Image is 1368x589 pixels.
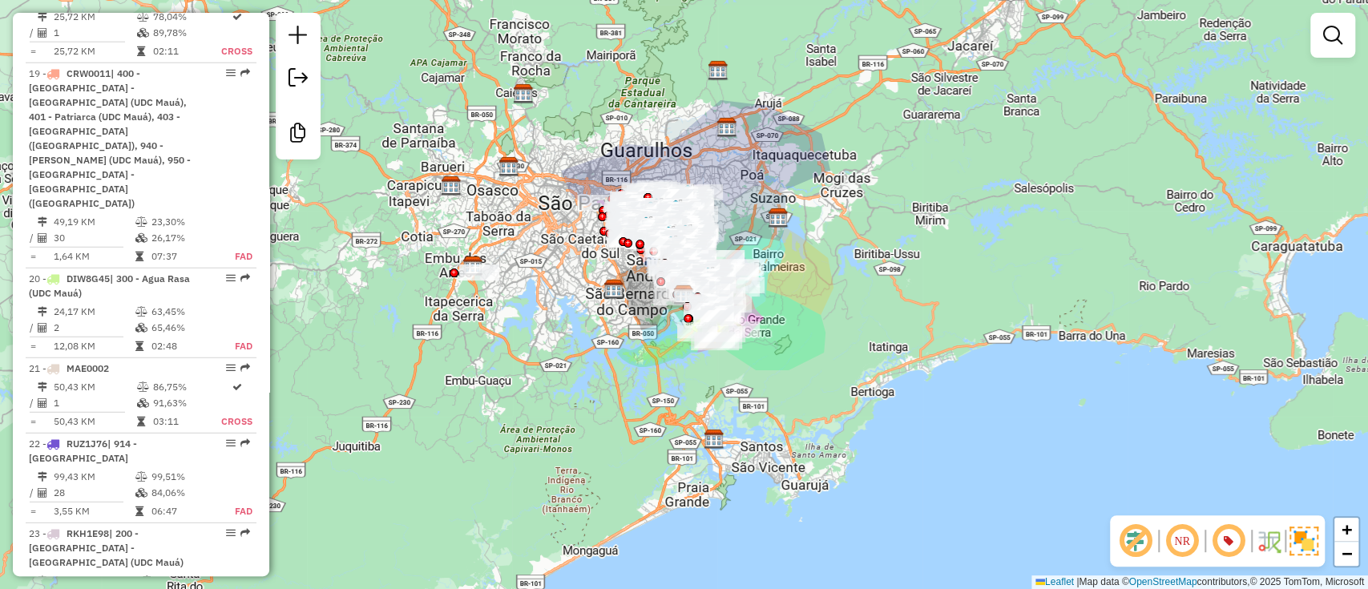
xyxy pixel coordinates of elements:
[29,503,37,519] td: =
[217,338,253,354] td: FAD
[29,67,191,209] span: 19 -
[152,395,220,411] td: 91,63%
[1334,518,1358,542] a: Zoom in
[38,233,47,243] i: Total de Atividades
[226,68,236,78] em: Opções
[768,208,789,228] img: CDD Suzano
[156,573,219,589] td: 97,83%
[226,273,236,283] em: Opções
[29,43,37,59] td: =
[135,252,143,261] i: Tempo total em rota
[1342,543,1352,563] span: −
[67,272,110,284] span: DIW8G45
[151,304,217,320] td: 63,45%
[675,224,696,244] img: 613 UDC Light WCL São Mateus ll
[226,528,236,538] em: Opções
[135,307,147,317] i: % de utilização do peso
[1209,522,1248,560] span: Exibir número da rota
[1035,576,1074,587] a: Leaflet
[38,576,47,586] i: Distância Total
[29,414,37,430] td: =
[151,485,217,501] td: 84,06%
[135,506,143,516] i: Tempo total em rota
[38,307,47,317] i: Distância Total
[441,175,462,196] img: CDD Barueri
[498,156,519,177] img: CDD São Paulo
[152,379,220,395] td: 86,75%
[282,117,314,153] a: Criar modelo
[660,235,681,256] img: 616 UDC Light WCL São Mateus
[135,323,147,333] i: % de utilização da cubagem
[704,429,724,450] img: CDD Praia Grande
[137,12,149,22] i: % de utilização do peso
[29,438,137,464] span: 22 -
[53,214,135,230] td: 49,19 KM
[636,216,656,236] img: DS Teste
[53,414,136,430] td: 50,43 KM
[220,414,253,430] td: Cross
[1116,522,1155,560] span: Exibir deslocamento
[151,338,217,354] td: 02:48
[29,272,190,299] span: 20 -
[67,438,107,450] span: RUZ1J76
[1317,19,1349,51] a: Exibir filtros
[240,528,250,538] em: Rota exportada
[151,214,217,230] td: 23,30%
[53,469,135,485] td: 99,43 KM
[646,197,667,218] img: 615 UDC Light WCL Jardim Brasília
[29,362,109,374] span: 21 -
[220,43,253,59] td: Cross
[645,236,685,252] div: Atividade não roteirizada - TRES IRMAOS COSTA MI
[217,248,253,264] td: FAD
[152,43,220,59] td: 02:11
[1256,528,1281,554] img: Fluxo de ruas
[1129,576,1197,587] a: OpenStreetMap
[1289,526,1318,555] img: Exibir/Ocultar setores
[29,320,37,336] td: /
[137,28,149,38] i: % de utilização da cubagem
[708,60,728,81] img: CDI Guarulhos INT
[135,472,147,482] i: % de utilização do peso
[29,527,184,568] span: 23 -
[53,485,135,501] td: 28
[1342,519,1352,539] span: +
[673,284,694,305] img: CDD Maua
[53,320,135,336] td: 2
[38,217,47,227] i: Distância Total
[135,233,147,243] i: % de utilização da cubagem
[226,438,236,448] em: Opções
[135,217,147,227] i: % de utilização do peso
[29,527,184,568] span: | 200 - [GEOGRAPHIC_DATA] - [GEOGRAPHIC_DATA] (UDC Mauá)
[1031,575,1368,589] div: Map data © contributors,© 2025 TomTom, Microsoft
[29,25,37,41] td: /
[217,503,253,519] td: FAD
[53,379,136,395] td: 50,43 KM
[151,248,217,264] td: 07:37
[135,488,147,498] i: % de utilização da cubagem
[38,12,47,22] i: Distância Total
[29,248,37,264] td: =
[653,189,693,205] div: Atividade não roteirizada - GAVIOES DA FIEL TORC
[53,230,135,246] td: 30
[53,395,136,411] td: 1
[282,62,314,98] a: Exportar sessão
[29,67,191,209] span: | 400 - [GEOGRAPHIC_DATA] - [GEOGRAPHIC_DATA] (UDC Mauá), 401 - Patriarca (UDC Mauá), 403 - [GEOG...
[151,230,217,246] td: 26,17%
[665,199,686,220] img: 611 UDC Light WCL Cidade Líder
[29,395,37,411] td: /
[282,19,314,55] a: Nova sessão e pesquisa
[137,417,145,426] i: Tempo total em rota
[67,67,111,79] span: CRW0011
[152,9,220,25] td: 78,04%
[137,382,149,392] i: % de utilização do peso
[38,488,47,498] i: Total de Atividades
[29,338,37,354] td: =
[151,469,217,485] td: 99,51%
[137,46,145,56] i: Tempo total em rota
[53,43,136,59] td: 25,72 KM
[240,273,250,283] em: Rota exportada
[240,68,250,78] em: Rota exportada
[38,382,47,392] i: Distância Total
[603,279,624,300] img: CDD Diadema
[29,438,137,464] span: | 914 - [GEOGRAPHIC_DATA]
